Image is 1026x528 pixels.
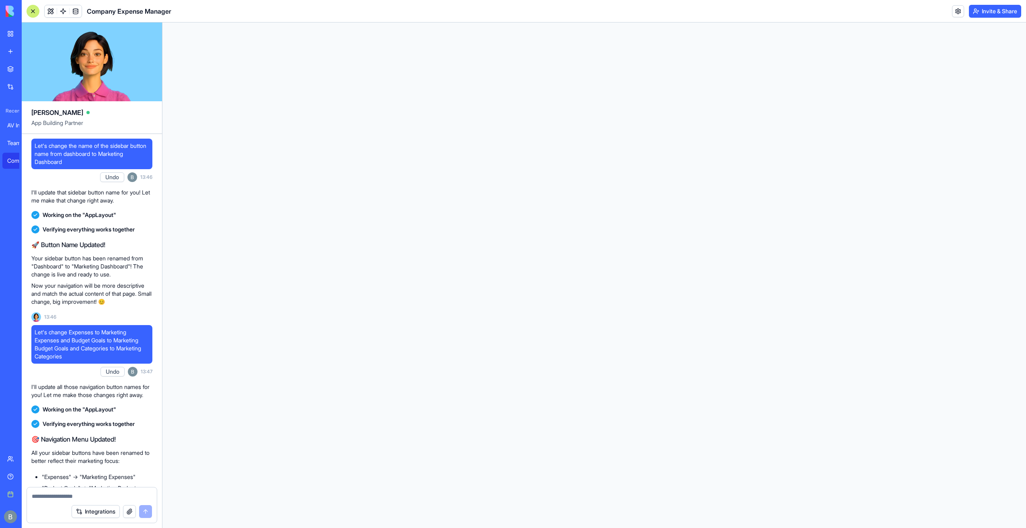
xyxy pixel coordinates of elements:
h1: Company Expense Manager [87,6,171,16]
span: Verifying everything works together [43,420,135,428]
img: ACg8ocIug40qN1SCXJiinWdltW7QsPxROn8ZAVDlgOtPD8eQfXIZmw=s96-c [4,510,17,523]
div: Team Chat [7,139,30,147]
span: Let's change the name of the sidebar button name from dashboard to Marketing Dashboard [35,142,149,166]
p: Your sidebar button has been renamed from "Dashboard" to "Marketing Dashboard"! The change is liv... [31,254,152,278]
p: Now your navigation will be more descriptive and match the actual content of that page. Small cha... [31,282,152,306]
img: ACg8ocIug40qN1SCXJiinWdltW7QsPxROn8ZAVDlgOtPD8eQfXIZmw=s96-c [128,367,137,377]
li: "Expenses" → "Marketing Expenses" [42,473,152,481]
li: "Budget Goals" → "Marketing Budget Goals" [42,484,152,500]
span: Working on the "AppLayout" [43,405,116,413]
a: Team Chat [2,135,35,151]
h2: 🎯 Navigation Menu Updated! [31,434,152,444]
span: App Building Partner [31,119,152,133]
p: I'll update that sidebar button name for you! Let me make that change right away. [31,188,152,205]
h2: 🚀 Button Name Updated! [31,240,152,250]
img: logo [6,6,55,17]
span: Working on the "AppLayout" [43,211,116,219]
button: Undo [100,172,124,182]
p: All your sidebar buttons have been renamed to better reflect their marketing focus: [31,449,152,465]
div: Company Expense Manager [7,157,30,165]
span: Verifying everything works together [43,225,135,233]
a: Company Expense Manager [2,153,35,169]
span: 13:46 [44,314,56,320]
span: Recent [2,108,19,114]
button: Undo [101,367,125,377]
button: Invite & Share [969,5,1021,18]
span: [PERSON_NAME] [31,108,83,117]
p: I'll update all those navigation button names for you! Let me make those changes right away. [31,383,152,399]
img: Ella_00000_wcx2te.png [31,312,41,322]
span: 13:47 [141,368,152,375]
div: AV Integration Admin Tool [7,121,30,129]
a: AV Integration Admin Tool [2,117,35,133]
img: ACg8ocIug40qN1SCXJiinWdltW7QsPxROn8ZAVDlgOtPD8eQfXIZmw=s96-c [127,172,137,182]
span: Let's change Expenses to Marketing Expenses and Budget Goals to Marketing Budget Goals and Catego... [35,328,149,360]
button: Integrations [72,505,120,518]
span: 13:46 [140,174,152,180]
